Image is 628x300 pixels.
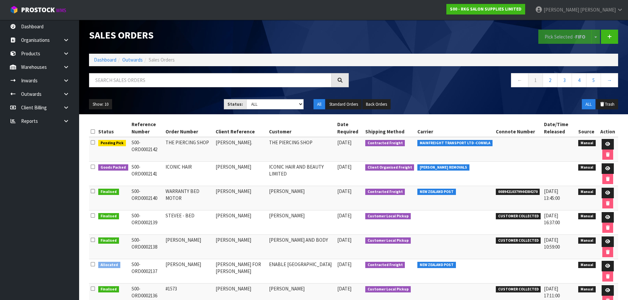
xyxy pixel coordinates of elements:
th: Customer [267,119,336,137]
th: Shipping Method [364,119,416,137]
th: Action [597,119,618,137]
span: Manual [578,140,596,147]
span: Manual [578,286,596,293]
h1: Sales Orders [89,30,349,41]
span: [PERSON_NAME] [580,7,616,13]
span: Pending Pick [98,140,126,147]
a: 1 [528,73,543,87]
span: [DATE] [337,212,351,219]
td: [PERSON_NAME] [214,186,267,210]
span: ProStock [21,6,55,14]
strong: FIFO [575,34,585,40]
span: Customer Local Pickup [365,286,411,293]
span: Contracted Freight [365,189,405,195]
span: [DATE] 17:11:00 [544,286,560,299]
a: Dashboard [94,57,116,63]
th: Order Number [164,119,214,137]
span: [PERSON_NAME] REMOVALS [417,164,469,171]
td: WARRANTY BED MOTOR [164,186,214,210]
span: Contracted Freight [365,262,405,268]
button: ALL [582,99,595,110]
a: Outwards [122,57,143,63]
td: [PERSON_NAME]. [214,137,267,162]
td: S00-ORD0002138 [130,235,164,259]
button: Pick Selected -FIFO [538,30,592,44]
th: Reference Number [130,119,164,137]
span: [DATE] 10:59:00 [544,237,560,250]
span: Finalised [98,286,119,293]
small: WMS [56,7,66,14]
a: ← [511,73,528,87]
span: Finalised [98,237,119,244]
span: Allocated [98,262,120,268]
button: Back Orders [362,99,391,110]
td: S00-ORD0002141 [130,162,164,186]
span: NEW ZEALAND POST [417,262,456,268]
span: Manual [578,237,596,244]
button: Show: 10 [89,99,112,110]
td: ICONIC HAIR [164,162,214,186]
th: Date/Time Released [542,119,577,137]
span: [DATE] 13:45:00 [544,188,560,201]
span: [DATE] [337,188,351,194]
th: Source [577,119,597,137]
span: Manual [578,189,596,195]
td: S00-ORD0002142 [130,137,164,162]
td: STEVEE - BED [164,210,214,235]
span: MAINFREIGHT TRANSPORT LTD -CONWLA [417,140,493,147]
td: ENABLE [GEOGRAPHIC_DATA] [267,259,336,284]
a: → [601,73,618,87]
span: NEW ZEALAND POST [417,189,456,195]
span: Manual [578,262,596,268]
span: 00894210379944384270 [496,189,540,195]
a: 5 [586,73,601,87]
input: Search sales orders [89,73,332,87]
td: [PERSON_NAME] [267,186,336,210]
td: [PERSON_NAME] [214,210,267,235]
button: All [314,99,325,110]
td: THE PIERCING SHOP [164,137,214,162]
a: 4 [572,73,586,87]
td: ICONIC HAIR AND BEAUTY LIMITED [267,162,336,186]
td: [PERSON_NAME] [214,162,267,186]
span: Customer Local Pickup [365,213,411,220]
span: Finalised [98,189,119,195]
span: [DATE] [337,261,351,267]
td: [PERSON_NAME] [267,210,336,235]
th: Date Required [336,119,364,137]
span: CUSTOMER COLLECTED [496,286,541,293]
span: [DATE] [337,286,351,292]
th: Connote Number [494,119,543,137]
span: [DATE] 16:37:00 [544,212,560,226]
th: Carrier [416,119,494,137]
span: Client Organised Freight [365,164,414,171]
td: S00-ORD0002139 [130,210,164,235]
span: Contracted Freight [365,140,405,147]
td: [PERSON_NAME] [214,235,267,259]
td: [PERSON_NAME] AND BODY [267,235,336,259]
td: [PERSON_NAME] [164,235,214,259]
img: cube-alt.png [10,6,18,14]
td: THE PIERCING SHOP [267,137,336,162]
span: Goods Packed [98,164,128,171]
span: Sales Orders [149,57,175,63]
td: [PERSON_NAME] [164,259,214,284]
th: Status [97,119,130,137]
td: S00-ORD0002140 [130,186,164,210]
span: [DATE] [337,139,351,146]
strong: S00 - RKG SALON SUPPLIES LIMITED [450,6,522,12]
a: 3 [557,73,572,87]
strong: Status: [227,101,243,107]
td: S00-ORD0002137 [130,259,164,284]
span: CUSTOMER COLLECTED [496,237,541,244]
a: 2 [543,73,557,87]
span: [PERSON_NAME] [544,7,579,13]
button: Standard Orders [326,99,362,110]
a: S00 - RKG SALON SUPPLIES LIMITED [446,4,525,14]
span: Manual [578,164,596,171]
span: [DATE] [337,237,351,243]
span: Manual [578,213,596,220]
nav: Page navigation [359,73,618,89]
span: Customer Local Pickup [365,237,411,244]
button: Trash [596,99,618,110]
